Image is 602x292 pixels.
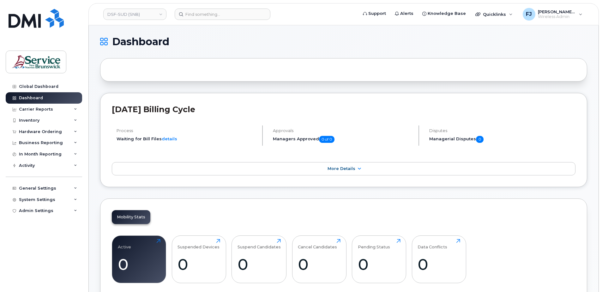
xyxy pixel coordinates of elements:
[178,239,220,249] div: Suspended Devices
[118,255,160,274] div: 0
[298,239,340,279] a: Cancel Candidates0
[429,136,575,143] h5: Managerial Disputes
[358,239,400,279] a: Pending Status0
[273,136,413,143] h5: Managers Approved
[117,128,257,133] h4: Process
[178,239,220,279] a: Suspended Devices0
[238,239,281,279] a: Suspend Candidates0
[273,128,413,133] h4: Approvals
[118,239,160,279] a: Active0
[476,136,484,143] span: 0
[162,136,177,141] a: details
[298,239,337,249] div: Cancel Candidates
[418,255,460,274] div: 0
[358,255,400,274] div: 0
[238,255,281,274] div: 0
[118,239,131,249] div: Active
[418,239,460,279] a: Data Conflicts0
[358,239,390,249] div: Pending Status
[319,136,334,143] span: 0 of 0
[418,239,447,249] div: Data Conflicts
[429,128,575,133] h4: Disputes
[178,255,220,274] div: 0
[328,166,355,171] span: More Details
[112,105,575,114] h2: [DATE] Billing Cycle
[238,239,281,249] div: Suspend Candidates
[117,136,257,142] li: Waiting for Bill Files
[112,37,169,46] span: Dashboard
[298,255,340,274] div: 0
